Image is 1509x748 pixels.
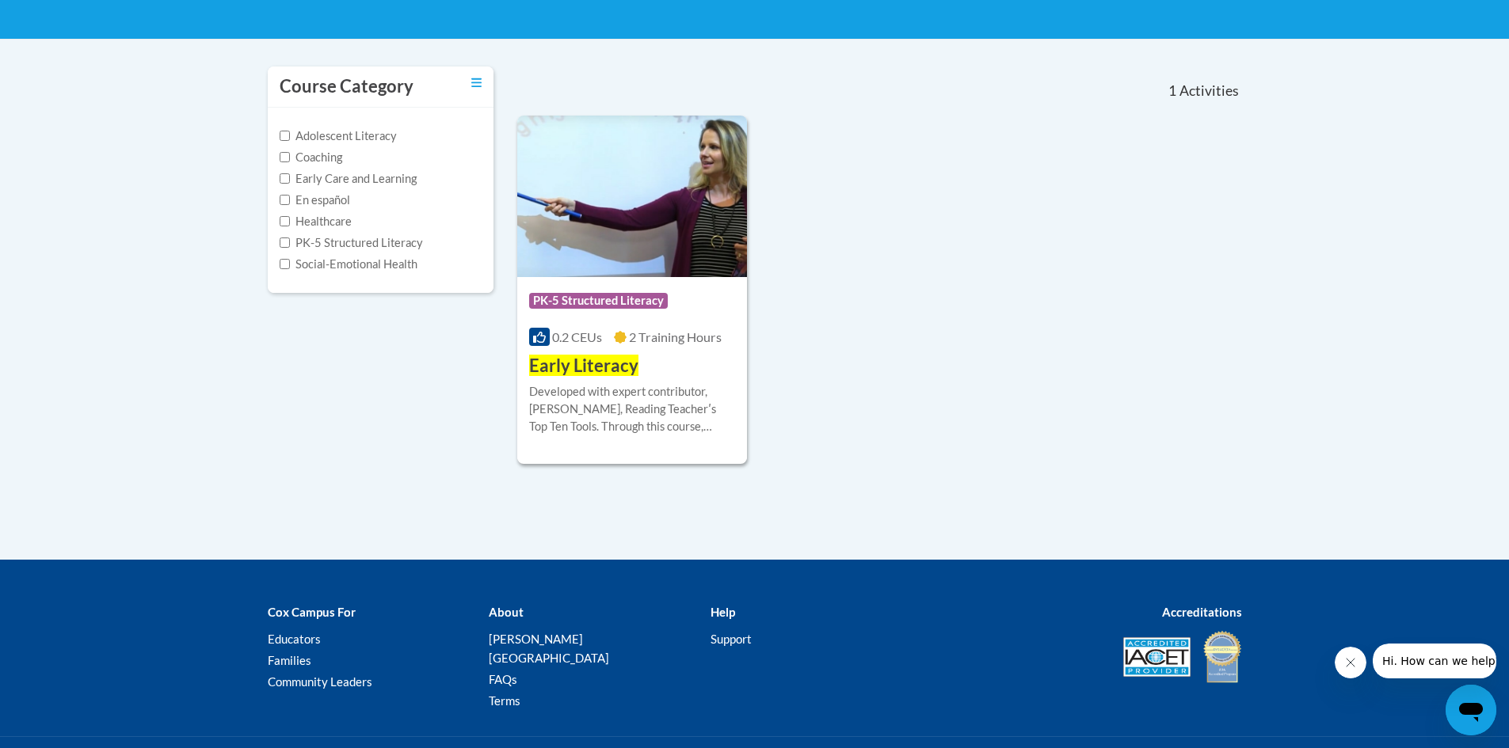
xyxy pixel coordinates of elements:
label: Healthcare [280,213,352,230]
span: Activities [1179,82,1239,100]
iframe: Close message [1335,647,1366,678]
label: Social-Emotional Health [280,256,417,273]
div: Developed with expert contributor, [PERSON_NAME], Reading Teacherʹs Top Ten Tools. Through this c... [529,383,736,435]
input: Checkbox for Options [280,131,290,141]
span: 1 [1168,82,1176,100]
a: Support [711,632,752,646]
label: En español [280,192,350,209]
a: Terms [489,693,520,708]
img: IDA® Accredited [1202,629,1242,685]
span: Early Literacy [529,355,638,376]
b: Cox Campus For [268,605,356,619]
label: Early Care and Learning [280,170,417,188]
span: 2 Training Hours [629,329,722,344]
a: Families [268,653,311,667]
label: Coaching [280,149,342,166]
span: 0.2 CEUs [552,329,602,344]
a: Community Leaders [268,674,372,689]
b: Accreditations [1162,605,1242,619]
a: FAQs [489,672,517,686]
iframe: Button to launch messaging window [1446,685,1496,735]
span: PK-5 Structured Literacy [529,293,668,309]
span: Hi. How can we help? [10,11,128,24]
input: Checkbox for Options [280,195,290,205]
a: Educators [268,632,321,646]
img: Course Logo [517,116,748,277]
a: Toggle collapse [471,74,482,92]
input: Checkbox for Options [280,152,290,162]
input: Checkbox for Options [280,173,290,184]
h3: Course Category [280,74,413,99]
a: [PERSON_NAME][GEOGRAPHIC_DATA] [489,632,609,665]
a: Course LogoPK-5 Structured Literacy0.2 CEUs2 Training Hours Early LiteracyDeveloped with expert c... [517,116,748,464]
label: Adolescent Literacy [280,127,397,145]
input: Checkbox for Options [280,216,290,226]
input: Checkbox for Options [280,259,290,269]
input: Checkbox for Options [280,237,290,248]
b: Help [711,605,735,619]
img: Accredited IACET® Provider [1123,637,1191,677]
iframe: Message from company [1373,644,1496,678]
label: PK-5 Structured Literacy [280,234,423,252]
b: About [489,605,524,619]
